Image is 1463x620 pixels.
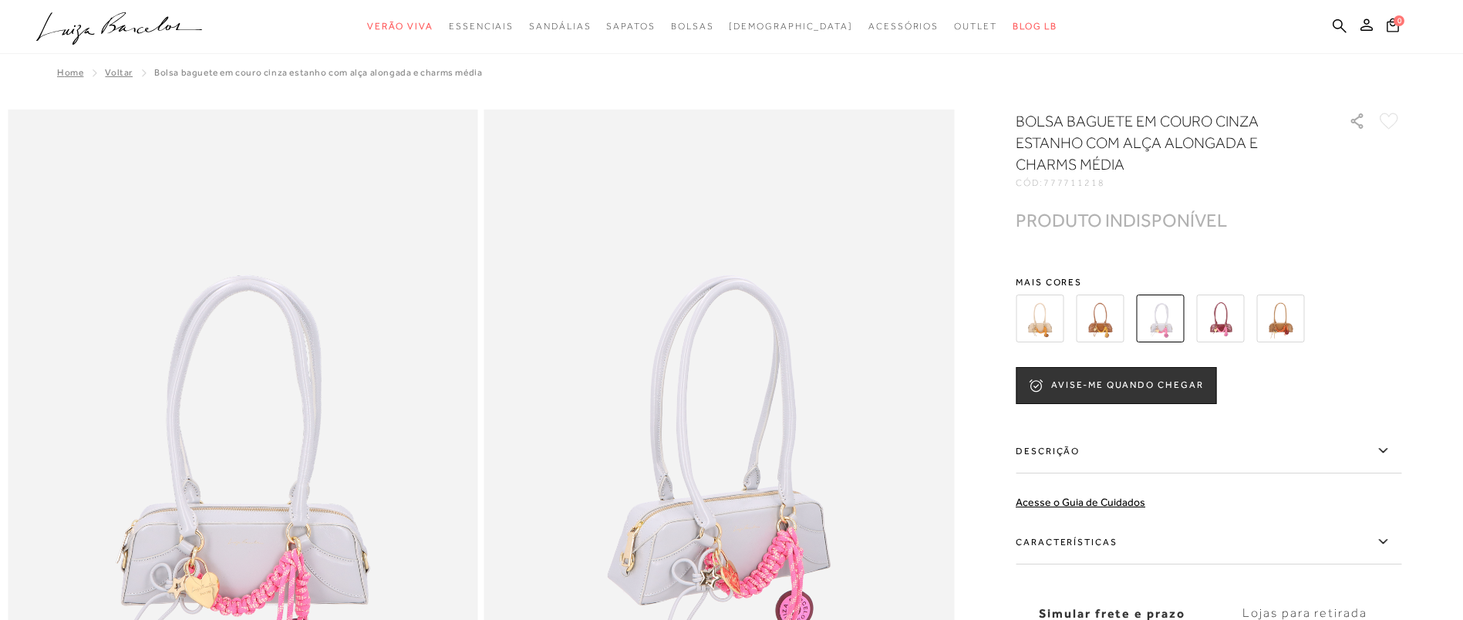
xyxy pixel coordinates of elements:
[1016,429,1401,473] label: Descrição
[1382,17,1404,38] button: 0
[449,21,514,32] span: Essenciais
[954,12,997,41] a: noSubCategoriesText
[1016,295,1064,342] img: BOLSA BAGUETE EM COURO BEGE NATA COM ALÇA ALONGADA E CHARMS MÉDIA
[1136,295,1184,342] img: BOLSA BAGUETE EM COURO CINZA ESTANHO COM ALÇA ALONGADA E CHARMS MÉDIA
[1196,295,1244,342] img: BOLSA BAGUETE EM COURO MARSALA COM ALÇA ALONGADA E CHARMS MÉDIA
[367,12,433,41] a: noSubCategoriesText
[954,21,997,32] span: Outlet
[1076,295,1124,342] img: BOLSA BAGUETE EM COURO CARAMELO COM ALÇA ALONGADA E CHARMS MÉDIA
[449,12,514,41] a: noSubCategoriesText
[1013,12,1057,41] a: BLOG LB
[868,12,939,41] a: noSubCategoriesText
[868,21,939,32] span: Acessórios
[1016,178,1324,187] div: CÓD:
[1016,212,1227,228] div: PRODUTO INDISPONÍVEL
[671,21,714,32] span: Bolsas
[1016,110,1305,175] h1: BOLSA BAGUETE EM COURO CINZA ESTANHO COM ALÇA ALONGADA E CHARMS MÉDIA
[606,21,655,32] span: Sapatos
[1016,278,1401,287] span: Mais cores
[671,12,714,41] a: noSubCategoriesText
[606,12,655,41] a: noSubCategoriesText
[729,21,853,32] span: [DEMOGRAPHIC_DATA]
[1043,177,1105,188] span: 777711218
[1394,15,1404,26] span: 0
[1016,520,1401,564] label: Características
[1016,496,1145,508] a: Acesse o Guia de Cuidados
[57,67,83,78] a: Home
[367,21,433,32] span: Verão Viva
[1013,21,1057,32] span: BLOG LB
[529,12,591,41] a: noSubCategoriesText
[105,67,133,78] a: Voltar
[729,12,853,41] a: noSubCategoriesText
[1016,367,1216,404] button: AVISE-ME QUANDO CHEGAR
[529,21,591,32] span: Sandálias
[1256,295,1304,342] img: BOLSA MÉDIA EM COURO BEGE ARGILA COM CHARMS
[154,67,482,78] span: BOLSA BAGUETE EM COURO CINZA ESTANHO COM ALÇA ALONGADA E CHARMS MÉDIA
